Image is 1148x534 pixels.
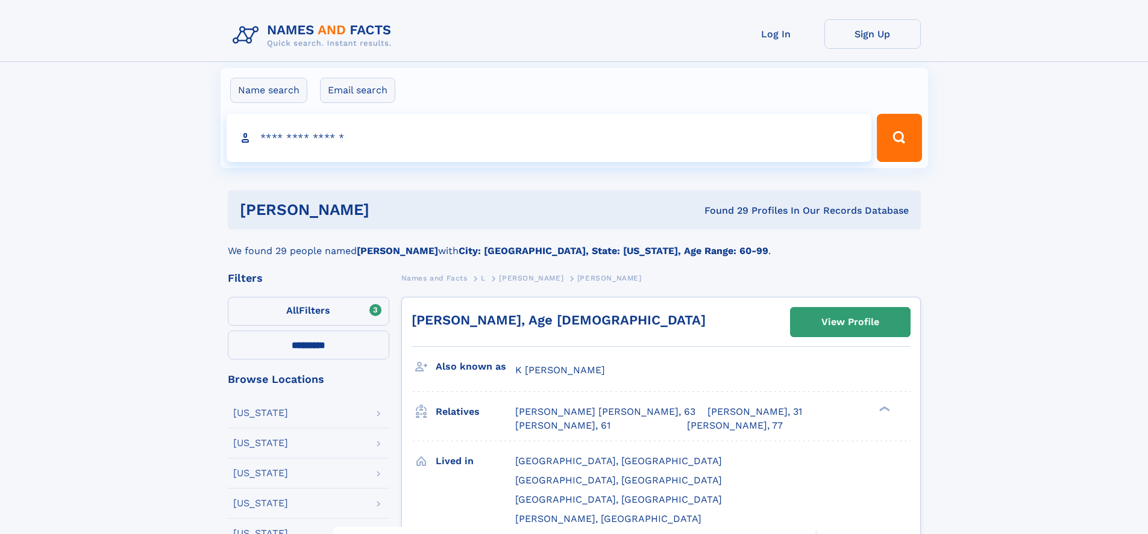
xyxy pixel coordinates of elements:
[233,408,288,418] div: [US_STATE]
[515,405,695,418] a: [PERSON_NAME] [PERSON_NAME], 63
[436,451,515,471] h3: Lived in
[537,204,909,217] div: Found 29 Profiles In Our Records Database
[515,513,701,524] span: [PERSON_NAME], [GEOGRAPHIC_DATA]
[227,114,872,162] input: search input
[877,114,921,162] button: Search Button
[401,270,468,285] a: Names and Facts
[876,405,891,413] div: ❯
[577,274,642,282] span: [PERSON_NAME]
[240,202,537,217] h1: [PERSON_NAME]
[728,19,824,49] a: Log In
[233,498,288,508] div: [US_STATE]
[687,419,783,432] a: [PERSON_NAME], 77
[515,455,722,467] span: [GEOGRAPHIC_DATA], [GEOGRAPHIC_DATA]
[515,494,722,505] span: [GEOGRAPHIC_DATA], [GEOGRAPHIC_DATA]
[436,356,515,377] h3: Also known as
[791,308,910,337] a: View Profile
[515,419,610,432] a: [PERSON_NAME], 61
[286,305,299,316] span: All
[499,270,563,285] a: [PERSON_NAME]
[515,364,605,376] span: K [PERSON_NAME]
[824,19,921,49] a: Sign Up
[707,405,802,418] a: [PERSON_NAME], 31
[320,78,395,103] label: Email search
[233,468,288,478] div: [US_STATE]
[233,438,288,448] div: [US_STATE]
[228,297,389,326] label: Filters
[228,374,389,385] div: Browse Locations
[228,19,401,52] img: Logo Names and Facts
[230,78,307,103] label: Name search
[436,402,515,422] h3: Relatives
[499,274,563,282] span: [PERSON_NAME]
[357,245,438,256] b: [PERSON_NAME]
[228,273,389,284] div: Filters
[412,312,706,328] a: [PERSON_NAME], Age [DEMOGRAPHIC_DATA]
[481,274,486,282] span: L
[515,474,722,486] span: [GEOGRAPHIC_DATA], [GEOGRAPHIC_DATA]
[821,308,879,336] div: View Profile
[459,245,768,256] b: City: [GEOGRAPHIC_DATA], State: [US_STATE], Age Range: 60-99
[228,229,921,258] div: We found 29 people named with .
[481,270,486,285] a: L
